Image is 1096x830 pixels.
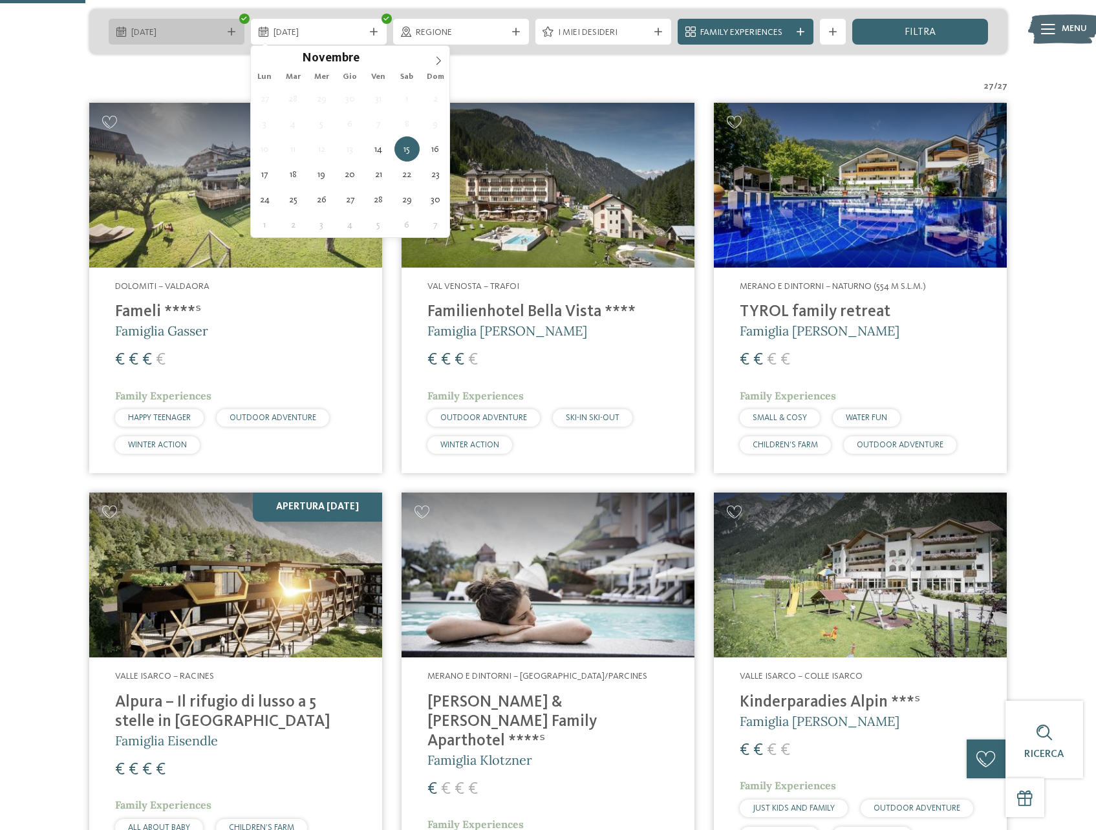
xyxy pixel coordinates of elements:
span: Novembre 12, 2025 [309,136,334,162]
span: € [441,781,451,798]
span: / [994,80,998,93]
span: filtra [905,27,936,37]
span: € [740,352,749,368]
span: SKI-IN SKI-OUT [566,414,619,422]
h4: Familienhotel Bella Vista **** [427,303,669,322]
span: Family Experiences [740,389,836,402]
span: Novembre 18, 2025 [281,162,306,187]
span: € [468,352,478,368]
span: € [129,761,138,778]
span: € [156,352,166,368]
span: € [780,352,790,368]
span: Novembre 24, 2025 [252,187,277,212]
span: Dom [421,73,449,81]
span: Dicembre 1, 2025 [252,212,277,237]
span: Novembre 10, 2025 [252,136,277,162]
span: WATER FUN [846,414,887,422]
span: [DATE] [274,27,364,39]
span: Famiglia [PERSON_NAME] [427,323,587,339]
span: Ven [364,73,392,81]
span: Novembre 9, 2025 [423,111,448,136]
span: Novembre 4, 2025 [281,111,306,136]
img: Cercate un hotel per famiglie? Qui troverete solo i migliori! [89,103,382,268]
span: OUTDOOR ADVENTURE [440,414,527,422]
span: Novembre 22, 2025 [394,162,420,187]
span: Valle Isarco – Racines [115,672,214,681]
span: € [427,781,437,798]
span: OUTDOOR ADVENTURE [857,441,943,449]
span: Ottobre 30, 2025 [338,86,363,111]
span: Novembre 19, 2025 [309,162,334,187]
span: € [780,742,790,759]
img: Cercate un hotel per famiglie? Qui troverete solo i migliori! [402,493,694,657]
span: Val Venosta – Trafoi [427,282,519,291]
span: Merano e dintorni – [GEOGRAPHIC_DATA]/Parcines [427,672,647,681]
span: Valle Isarco – Colle Isarco [740,672,863,681]
span: I miei desideri [558,27,649,39]
img: Cercate un hotel per famiglie? Qui troverete solo i migliori! [402,103,694,268]
span: Novembre [302,53,360,65]
span: Novembre 11, 2025 [281,136,306,162]
span: Sab [392,73,421,81]
span: Ricerca [1024,749,1064,760]
a: Cercate un hotel per famiglie? Qui troverete solo i migliori! Dolomiti – Valdaora Fameli ****ˢ Fa... [89,103,382,473]
span: Dicembre 2, 2025 [281,212,306,237]
span: Mer [307,73,336,81]
h4: [PERSON_NAME] & [PERSON_NAME] Family Aparthotel ****ˢ [427,693,669,751]
span: Regione [416,27,506,39]
span: 27 [998,80,1007,93]
span: Novembre 21, 2025 [366,162,391,187]
span: Dicembre 7, 2025 [423,212,448,237]
input: Year [360,51,402,65]
span: Novembre 20, 2025 [338,162,363,187]
span: € [767,352,777,368]
span: Novembre 29, 2025 [394,187,420,212]
h4: Alpura – Il rifugio di lusso a 5 stelle in [GEOGRAPHIC_DATA] [115,693,356,732]
span: Novembre 7, 2025 [366,111,391,136]
a: Cercate un hotel per famiglie? Qui troverete solo i migliori! Val Venosta – Trafoi Familienhotel ... [402,103,694,473]
span: € [129,352,138,368]
span: € [767,742,777,759]
span: Novembre 27, 2025 [338,187,363,212]
span: Novembre 1, 2025 [394,86,420,111]
span: Novembre 23, 2025 [423,162,448,187]
span: Novembre 30, 2025 [423,187,448,212]
img: Familien Wellness Residence Tyrol **** [714,103,1007,268]
span: Novembre 2, 2025 [423,86,448,111]
span: Ottobre 27, 2025 [252,86,277,111]
span: Family Experiences [115,798,211,811]
span: Dicembre 5, 2025 [366,212,391,237]
span: € [455,352,464,368]
span: Family Experiences [115,389,211,402]
span: CHILDREN’S FARM [753,441,818,449]
span: € [441,352,451,368]
span: Novembre 8, 2025 [394,111,420,136]
span: Ottobre 29, 2025 [309,86,334,111]
span: € [427,352,437,368]
span: Novembre 15, 2025 [394,136,420,162]
a: Cercate un hotel per famiglie? Qui troverete solo i migliori! Merano e dintorni – Naturno (554 m ... [714,103,1007,473]
span: 27 [984,80,994,93]
span: € [468,781,478,798]
span: Novembre 3, 2025 [252,111,277,136]
span: HAPPY TEENAGER [128,414,191,422]
img: Cercate un hotel per famiglie? Qui troverete solo i migliori! [89,493,382,657]
span: € [115,761,125,778]
span: Novembre 6, 2025 [338,111,363,136]
span: € [115,352,125,368]
span: € [455,781,464,798]
span: Dicembre 4, 2025 [338,212,363,237]
span: € [156,761,166,778]
span: Novembre 14, 2025 [366,136,391,162]
span: € [142,761,152,778]
span: [DATE] [131,27,222,39]
span: Ottobre 31, 2025 [366,86,391,111]
span: Novembre 5, 2025 [309,111,334,136]
span: Novembre 17, 2025 [252,162,277,187]
span: Novembre 13, 2025 [338,136,363,162]
span: Famiglia [PERSON_NAME] [740,323,899,339]
span: WINTER ACTION [128,441,187,449]
span: Family Experiences [740,779,836,792]
span: SMALL & COSY [753,414,807,422]
span: Dicembre 3, 2025 [309,212,334,237]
